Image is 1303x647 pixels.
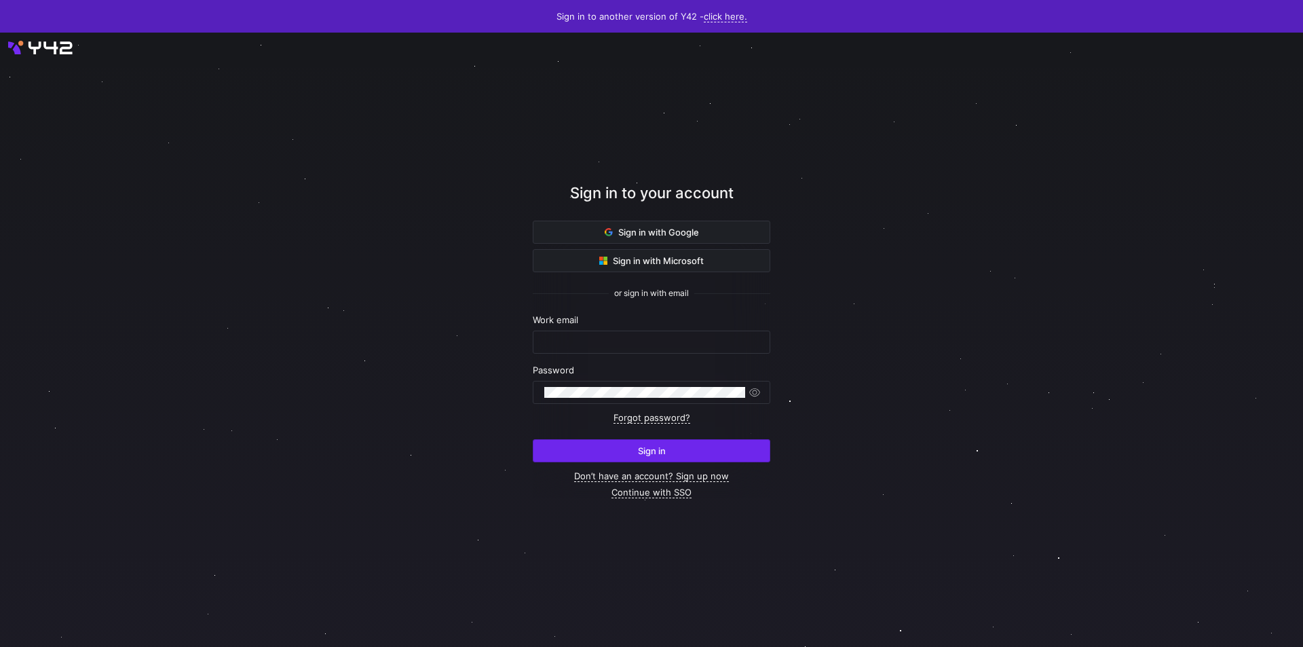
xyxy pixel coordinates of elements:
[613,412,690,424] a: Forgot password?
[611,487,692,498] a: Continue with SSO
[614,289,689,298] span: or sign in with email
[533,314,578,325] span: Work email
[533,221,770,244] button: Sign in with Google
[533,439,770,462] button: Sign in
[533,365,574,375] span: Password
[638,445,666,456] span: Sign in
[605,227,699,238] span: Sign in with Google
[533,182,770,221] div: Sign in to your account
[599,255,704,266] span: Sign in with Microsoft
[704,11,747,22] a: click here.
[533,249,770,272] button: Sign in with Microsoft
[574,470,729,482] a: Don’t have an account? Sign up now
